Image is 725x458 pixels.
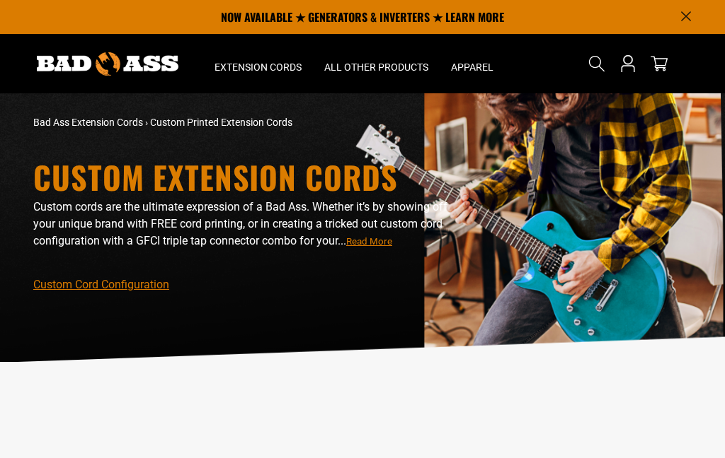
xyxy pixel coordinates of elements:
[215,61,302,74] span: Extension Cords
[33,278,169,291] a: Custom Cord Configuration
[440,34,505,93] summary: Apparel
[33,199,465,249] p: Custom cords are the ultimate expression of a Bad Ass. Whether it’s by showing off your unique br...
[346,236,392,247] span: Read More
[33,162,465,193] h1: Custom Extension Cords
[145,117,148,128] span: ›
[33,115,465,130] nav: breadcrumbs
[203,34,313,93] summary: Extension Cords
[313,34,440,93] summary: All Other Products
[37,52,178,76] img: Bad Ass Extension Cords
[150,117,292,128] span: Custom Printed Extension Cords
[324,61,428,74] span: All Other Products
[451,61,493,74] span: Apparel
[33,117,143,128] a: Bad Ass Extension Cords
[586,52,608,75] summary: Search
